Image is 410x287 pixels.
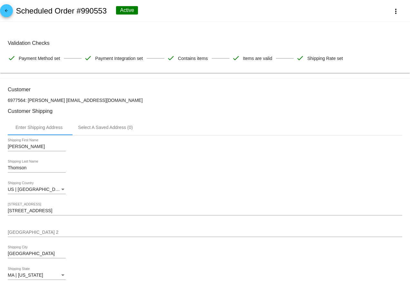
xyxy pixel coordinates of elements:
[19,52,60,65] span: Payment Method set
[8,230,402,235] input: Shipping Street 2
[392,7,400,15] mat-icon: more_vert
[8,54,15,62] mat-icon: check
[8,208,402,213] input: Shipping Street 1
[15,125,63,130] div: Enter Shipping Address
[8,273,66,278] mat-select: Shipping State
[8,86,402,93] h3: Customer
[296,54,304,62] mat-icon: check
[178,52,208,65] span: Contains items
[116,6,138,15] div: Active
[307,52,343,65] span: Shipping Rate set
[16,6,107,15] h2: Scheduled Order #990553
[8,187,66,192] mat-select: Shipping Country
[84,54,92,62] mat-icon: check
[232,54,240,62] mat-icon: check
[8,98,402,103] p: 6977564: [PERSON_NAME] [EMAIL_ADDRESS][DOMAIN_NAME]
[8,187,65,192] span: US | [GEOGRAPHIC_DATA]
[8,251,66,256] input: Shipping City
[95,52,143,65] span: Payment Integration set
[8,144,66,149] input: Shipping First Name
[243,52,272,65] span: Items are valid
[3,8,10,16] mat-icon: arrow_back
[78,125,133,130] div: Select A Saved Address (0)
[8,40,402,46] h3: Validation Checks
[8,165,66,171] input: Shipping Last Name
[167,54,175,62] mat-icon: check
[8,272,43,278] span: MA | [US_STATE]
[8,108,402,114] h3: Customer Shipping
